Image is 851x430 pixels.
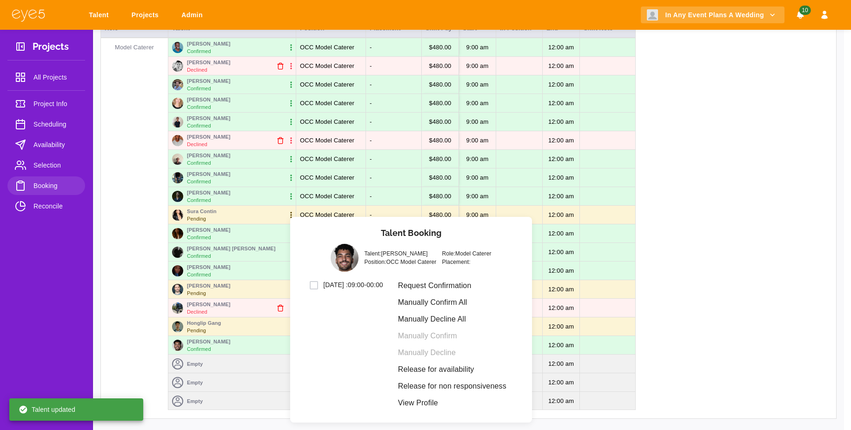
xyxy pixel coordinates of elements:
p: Placement: [442,258,491,266]
li: Manually Decline All [391,311,514,328]
li: Release for non responsiveness [391,378,514,395]
img: 3c0180b0-5dc4-11f0-b528-0be1b41b7ed8 [331,244,359,272]
div: Talent updated [19,401,75,418]
li: Manually Confirm All [391,294,514,311]
li: Release for availability [391,361,514,378]
h6: [DATE] : 09:00 - 00:00 [323,280,383,290]
p: Role: Model Caterer [442,249,491,258]
li: Request Confirmation [391,277,514,294]
p: Talent: [PERSON_NAME] [364,249,436,258]
h6: Talent Booking [381,228,442,238]
p: Position: OCC Model Caterer [364,258,436,266]
li: View Profile [391,395,514,411]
